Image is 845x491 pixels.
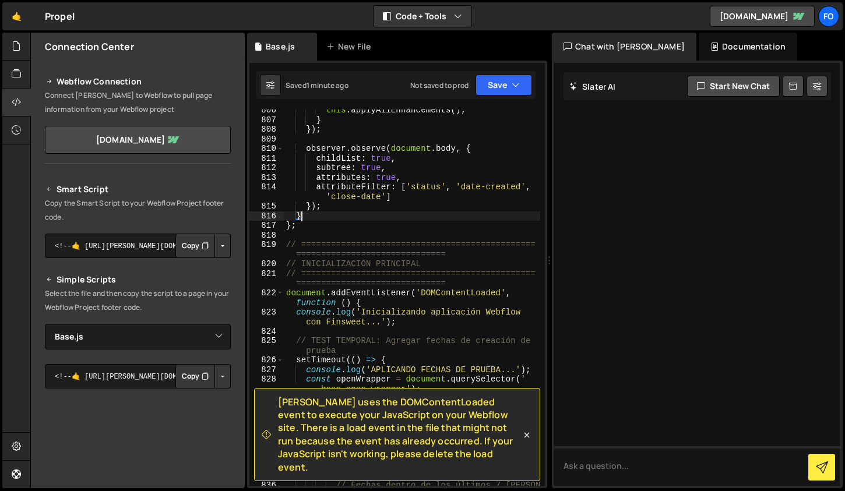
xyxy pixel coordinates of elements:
button: Copy [175,234,215,258]
p: Connect [PERSON_NAME] to Webflow to pull page information from your Webflow project [45,89,231,116]
div: 817 [249,221,284,231]
div: 832 [249,432,284,442]
div: 831 [249,423,284,433]
div: 810 [249,144,284,154]
p: Copy the Smart Script to your Webflow Project footer code. [45,196,231,224]
div: 813 [249,173,284,183]
button: Start new chat [687,76,780,97]
h2: Smart Script [45,182,231,196]
a: [DOMAIN_NAME] [710,6,815,27]
button: Copy [175,364,215,388]
p: Select the file and then copy the script to a page in your Webflow Project footer code. [45,287,231,315]
div: 826 [249,355,284,365]
a: 🤙 [2,2,31,30]
div: Propel [45,9,75,23]
h2: Webflow Connection [45,75,231,89]
div: 819 [249,240,284,259]
div: Documentation [699,33,797,61]
div: Base.js [266,41,295,52]
div: 1 minute ago [307,80,348,90]
div: 823 [249,308,284,327]
div: 828 [249,375,284,394]
div: 814 [249,182,284,202]
div: 824 [249,327,284,337]
textarea: <!--🤙 [URL][PERSON_NAME][DOMAIN_NAME]> <script>document.addEventListener("DOMContentLoaded", func... [45,364,231,388]
span: [PERSON_NAME] uses the DOMContentLoaded event to execute your JavaScript on your Webflow site. Th... [278,395,521,474]
div: 833 [249,442,284,461]
div: 807 [249,115,284,125]
div: 829 [249,394,284,404]
div: Button group with nested dropdown [175,364,231,388]
div: 821 [249,269,284,288]
div: 835 [249,471,284,481]
div: 818 [249,231,284,241]
a: [DOMAIN_NAME] [45,126,231,154]
div: Button group with nested dropdown [175,234,231,258]
textarea: <!--🤙 [URL][PERSON_NAME][DOMAIN_NAME]> <script>document.addEventListener("DOMContentLoaded", func... [45,234,231,258]
div: 812 [249,163,284,173]
div: Chat with [PERSON_NAME] [552,33,696,61]
div: Saved [286,80,348,90]
h2: Slater AI [569,81,616,92]
div: 820 [249,259,284,269]
div: 825 [249,336,284,355]
div: 822 [249,288,284,308]
div: 806 [249,105,284,115]
div: 834 [249,461,284,471]
div: Not saved to prod [410,80,469,90]
div: 808 [249,125,284,135]
button: Save [476,75,532,96]
div: 815 [249,202,284,211]
button: Code + Tools [374,6,471,27]
div: 809 [249,135,284,144]
div: 827 [249,365,284,375]
div: 811 [249,154,284,164]
a: fo [818,6,839,27]
h2: Connection Center [45,40,134,53]
h2: Simple Scripts [45,273,231,287]
div: 816 [249,211,284,221]
div: 830 [249,404,284,423]
div: New File [326,41,375,52]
